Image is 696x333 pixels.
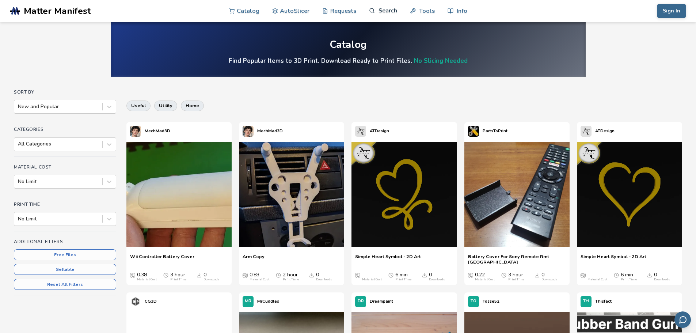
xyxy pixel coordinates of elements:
input: New and Popular [18,104,19,110]
h4: Categories [14,127,116,132]
p: Thisfact [595,298,612,305]
div: 3 hour [508,272,524,281]
span: — [587,272,593,278]
button: Sign In [657,4,686,18]
a: No Slicing Needed [414,57,468,65]
span: Average Print Time [276,272,281,278]
button: useful [126,101,151,111]
a: ATDesign's profileATDesign [351,122,393,140]
span: Downloads [535,272,540,278]
h4: Additional Filters [14,239,116,244]
a: Wii Controller Battery Cover [130,254,194,265]
p: MechMad3D [145,127,170,135]
span: MR [245,299,251,304]
span: Average Cost [355,272,360,278]
div: 0 [316,272,332,281]
span: Average Cost [130,272,135,278]
p: PartsToPrint [483,127,507,135]
h4: Print Time [14,202,116,207]
div: 0 [654,272,670,281]
input: No Limit [18,216,19,222]
a: MechMad3D's profileMechMad3D [239,122,286,140]
span: Average Cost [581,272,586,278]
span: Average Print Time [614,272,619,278]
div: 3 hour [170,272,186,281]
div: 0 [429,272,445,281]
div: 0.22 [475,272,495,281]
button: utility [154,101,177,111]
a: Simple Heart Symbol - 2D Art [355,254,421,265]
h4: Find Popular Items to 3D Print. Download Ready to Print Files. [229,57,468,65]
span: Downloads [197,272,202,278]
button: Free Files [14,249,116,260]
img: ATDesign's profile [355,126,366,137]
div: Print Time [621,278,637,281]
div: Material Cost [137,278,157,281]
span: Average Cost [468,272,473,278]
div: Print Time [395,278,411,281]
h4: Sort By [14,90,116,95]
span: Average Cost [243,272,248,278]
a: PartsToPrint's profilePartsToPrint [464,122,511,140]
p: MrCuddles [257,298,279,305]
span: Average Print Time [501,272,506,278]
div: Material Cost [362,278,382,281]
div: Catalog [330,39,367,50]
p: Dreampaint [370,298,393,305]
button: Send feedback via email [674,311,691,328]
a: Battery Cover For Sony Remote Rmt [GEOGRAPHIC_DATA] [468,254,566,265]
span: TO [471,299,476,304]
a: CG3D's profileCG3D [126,292,160,311]
p: Tosse52 [483,298,499,305]
p: CG3D [145,298,157,305]
div: Material Cost [587,278,607,281]
div: Downloads [541,278,558,281]
img: MechMad3D's profile [243,126,254,137]
p: ATDesign [595,127,615,135]
div: Material Cost [250,278,269,281]
div: Print Time [283,278,299,281]
span: Average Print Time [388,272,393,278]
span: Matter Manifest [24,6,91,16]
span: TH [583,299,589,304]
a: Arm Copy [243,254,265,265]
div: Print Time [508,278,524,281]
span: Downloads [422,272,427,278]
div: Material Cost [475,278,495,281]
h4: Material Cost [14,164,116,170]
span: Downloads [647,272,652,278]
div: 6 min [621,272,637,281]
img: MechMad3D's profile [130,126,141,137]
span: DR [358,299,364,304]
div: Downloads [654,278,670,281]
img: CG3D's profile [130,296,141,307]
div: Downloads [204,278,220,281]
div: Print Time [170,278,186,281]
span: Average Print Time [163,272,168,278]
button: Reset All Filters [14,279,116,290]
input: No Limit [18,179,19,185]
span: Downloads [309,272,314,278]
button: Sellable [14,264,116,275]
button: home [181,101,204,111]
div: 0 [541,272,558,281]
div: 0.38 [137,272,157,281]
div: 2 hour [283,272,299,281]
div: 0 [204,272,220,281]
img: PartsToPrint's profile [468,126,479,137]
div: Downloads [429,278,445,281]
span: — [362,272,367,278]
a: ATDesign's profileATDesign [577,122,618,140]
div: Downloads [316,278,332,281]
img: ATDesign's profile [581,126,592,137]
p: ATDesign [370,127,389,135]
input: All Categories [18,141,19,147]
p: MechMad3D [257,127,283,135]
div: 6 min [395,272,411,281]
a: Simple Heart Symbol - 2D Art [581,254,646,265]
